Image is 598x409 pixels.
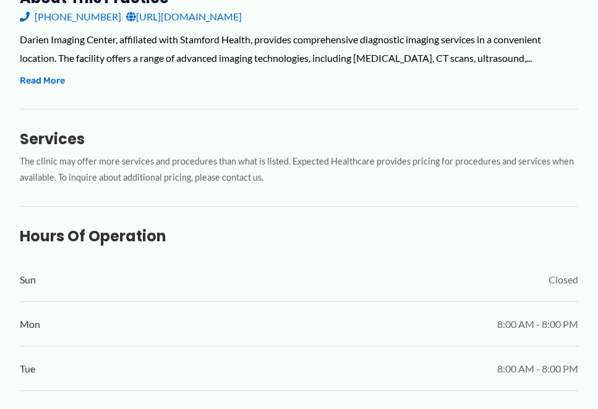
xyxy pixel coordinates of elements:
span: Mon [20,315,40,334]
div: Darien Imaging Center, affiliated with Stamford Health, provides comprehensive diagnostic imaging... [20,30,578,67]
h3: Hours of Operation [20,226,578,246]
span: Tue [20,359,35,378]
span: Sun [20,270,36,289]
span: 8:00 AM - 8:00 PM [497,359,578,378]
a: [PHONE_NUMBER] [20,7,121,26]
a: [URL][DOMAIN_NAME] [126,7,242,26]
p: The clinic may offer more services and procedures than what is listed. Expected Healthcare provid... [20,153,578,187]
span: Closed [549,270,578,289]
h3: Services [20,129,578,149]
button: Read More [20,74,65,88]
span: 8:00 AM - 8:00 PM [497,315,578,334]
